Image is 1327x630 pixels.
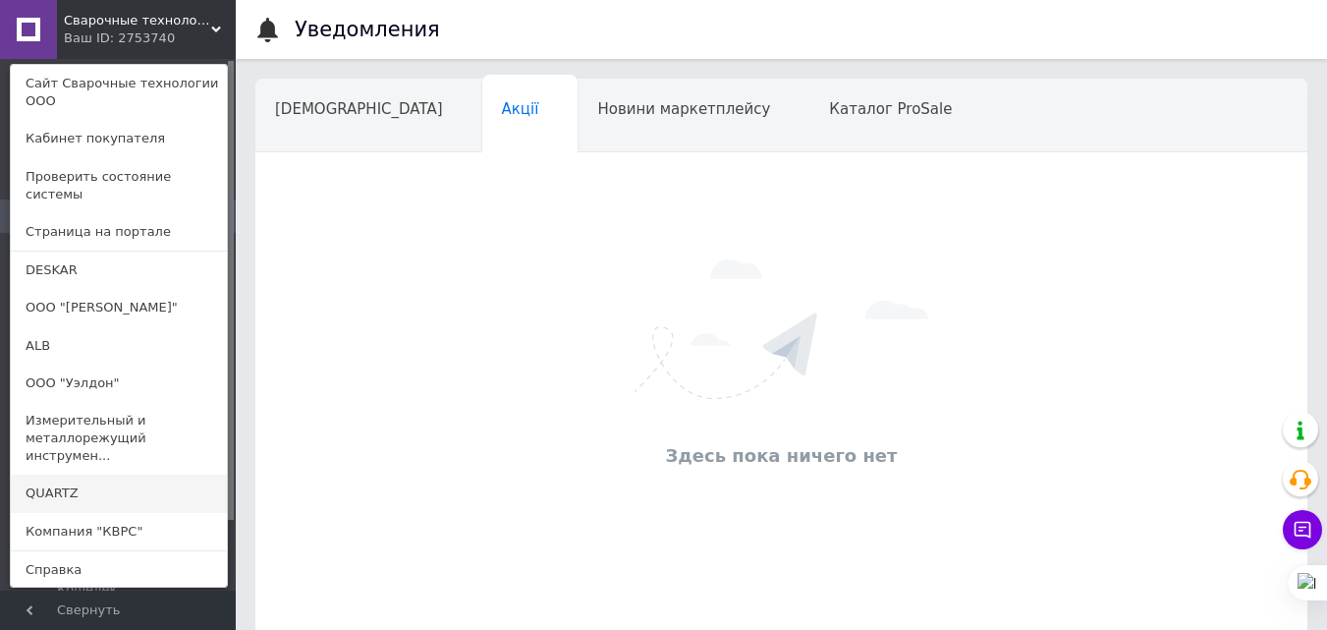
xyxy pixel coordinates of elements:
[11,513,227,550] a: Компания "КВРС"
[11,120,227,157] a: Кабинет покупателя
[11,475,227,512] a: QUARTZ
[11,289,227,326] a: ООО "[PERSON_NAME]"
[11,402,227,476] a: Измерительный и металлорежущий инструмен...
[11,158,227,213] a: Проверить состояние системы
[64,29,146,47] div: Ваш ID: 2753740
[11,252,227,289] a: DESKAR
[64,12,211,29] span: Сварочные технологии ООО
[11,365,227,402] a: ООО "Уэлдон"
[265,443,1298,468] div: Здесь пока ничего нет
[11,551,227,589] a: Справка
[295,18,440,41] h1: Уведомления
[11,327,227,365] a: ALB
[597,100,770,118] span: Новини маркетплейсу
[275,100,443,118] span: [DEMOGRAPHIC_DATA]
[502,100,539,118] span: Акції
[11,213,227,251] a: Страница на портале
[829,100,952,118] span: Каталог ProSale
[1283,510,1322,549] button: Чат с покупателем
[11,65,227,120] a: Сайт Сварочные технологии ООО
